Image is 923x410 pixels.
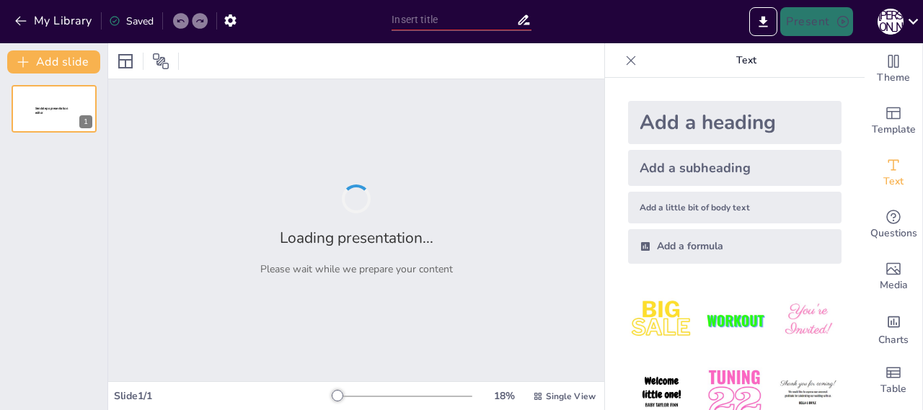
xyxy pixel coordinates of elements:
div: Add charts and graphs [865,303,922,355]
span: Text [883,174,904,190]
input: Insert title [392,9,516,30]
div: Layout [114,50,137,73]
img: 1.jpeg [628,287,695,354]
button: О [PERSON_NAME] [878,7,904,36]
span: Charts [878,332,909,348]
div: Add images, graphics, shapes or video [865,251,922,303]
div: Slide 1 / 1 [114,389,334,403]
p: Text [642,43,850,78]
div: Sendsteps presentation editor1 [12,85,97,133]
div: Add a little bit of body text [628,192,842,223]
span: Media [880,277,908,293]
span: Sendsteps presentation editor [35,107,68,115]
span: Template [872,122,916,138]
div: О [PERSON_NAME] [878,9,904,35]
div: Add a table [865,355,922,406]
div: Add a formula [628,229,842,264]
div: Change the overall theme [865,43,922,95]
span: Table [880,381,906,397]
div: Add a heading [628,101,842,144]
span: Theme [877,70,910,86]
button: Add slide [7,50,100,73]
img: 3.jpeg [774,287,842,354]
div: Add text boxes [865,147,922,199]
p: Please wait while we prepare your content [260,262,453,276]
img: 2.jpeg [701,287,768,354]
div: Saved [109,14,154,28]
span: Questions [870,226,917,241]
span: Position [152,53,169,70]
div: Add ready made slides [865,95,922,147]
h2: Loading presentation... [280,228,433,248]
span: Single View [546,391,596,402]
div: 1 [79,115,92,128]
button: Present [780,7,852,36]
button: My Library [11,9,98,32]
button: Export to PowerPoint [749,7,777,36]
div: Add a subheading [628,150,842,186]
div: 18 % [487,389,521,403]
div: Get real-time input from your audience [865,199,922,251]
